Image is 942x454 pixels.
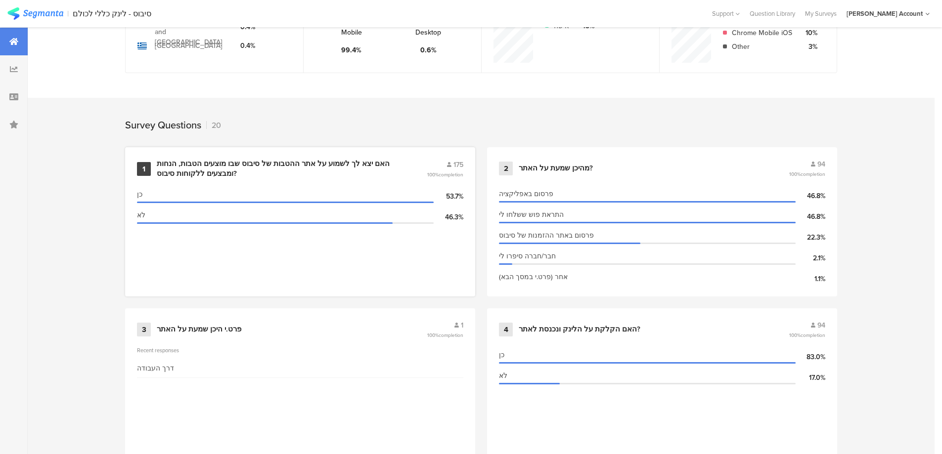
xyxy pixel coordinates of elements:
[499,272,568,282] span: אחר (פרט.י במסך הבא)
[789,170,825,178] span: 100%
[137,162,151,176] div: 1
[157,159,403,178] div: האם יצא לך לשמוע על אתר ההטבות של סיבוס שבו מוצעים הטבות, הנחות ומבצעים ללקוחות סיבוס?
[796,372,825,383] div: 17.0%
[453,160,463,170] span: 175
[7,7,63,20] img: segmanta logo
[796,232,825,243] div: 22.3%
[499,209,564,220] span: התראת פוש ששלחו לי
[434,212,463,222] div: 46.3%
[499,350,504,360] span: כן
[137,363,174,373] div: דרך העבודה
[157,325,241,334] div: פרט.י היכן שמעת על האתר
[801,331,825,339] span: completion
[519,164,593,173] div: מהיכן שמעת על האתר?
[461,320,463,330] span: 1
[796,211,825,222] div: 46.8%
[499,230,594,241] span: פרסום באתר ההזמנות של סיבוס
[73,9,151,18] div: סיבוס - לינק כללי לכולם
[800,41,817,52] div: 3%
[499,189,553,199] span: פרסום באפליקציה
[137,323,151,336] div: 3
[800,28,817,38] div: 10%
[420,45,437,55] div: 0.6%
[732,28,792,38] div: Chrome Mobile iOS
[415,27,441,38] div: Desktop
[796,253,825,263] div: 2.1%
[427,171,463,178] span: 100%
[137,189,142,200] span: כן
[800,9,842,18] a: My Surveys
[341,27,362,38] div: Mobile
[801,170,825,178] span: completion
[847,9,923,18] div: [PERSON_NAME] Account
[499,162,513,175] div: 2
[817,159,825,169] span: 94
[434,191,463,202] div: 53.7%
[137,210,145,220] span: לא
[155,41,223,51] div: [GEOGRAPHIC_DATA]
[732,41,792,52] div: Other
[519,325,640,334] div: האם הקלקת על הלינק ונכנסת לאתר?
[206,120,221,131] div: 20
[237,41,255,51] div: 0.4%
[499,371,507,381] span: לא
[125,118,201,132] div: Survey Questions
[499,251,556,261] span: חבר/חברה סיפרו לי
[67,8,69,19] div: |
[427,331,463,339] span: 100%
[439,171,463,178] span: completion
[796,274,825,284] div: 1.1%
[712,6,740,21] div: Support
[796,191,825,201] div: 46.8%
[499,323,513,336] div: 4
[789,331,825,339] span: 100%
[439,331,463,339] span: completion
[817,320,825,330] span: 94
[137,346,463,354] div: Recent responses
[796,352,825,362] div: 83.0%
[341,45,361,55] div: 99.4%
[745,9,800,18] a: Question Library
